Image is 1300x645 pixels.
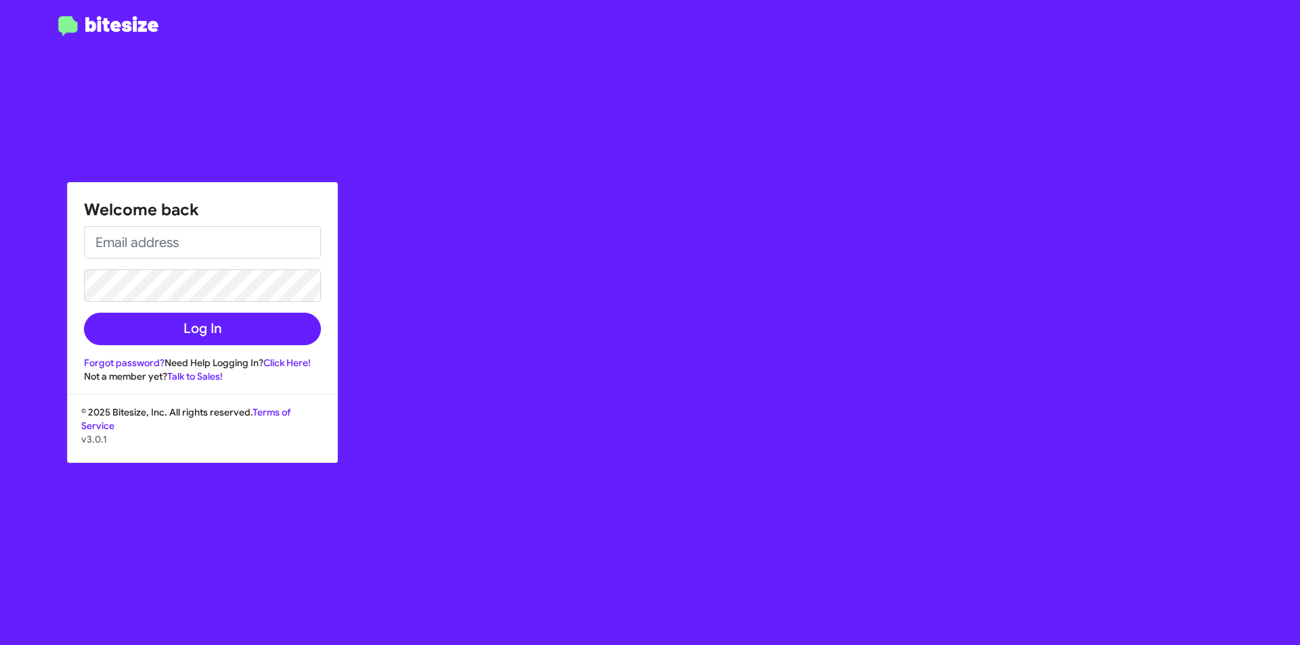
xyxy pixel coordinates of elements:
button: Log In [84,313,321,345]
a: Talk to Sales! [167,370,223,382]
p: v3.0.1 [81,432,324,446]
a: Click Here! [263,357,311,369]
h1: Welcome back [84,199,321,221]
a: Forgot password? [84,357,165,369]
div: Not a member yet? [84,370,321,383]
div: Need Help Logging In? [84,356,321,370]
div: © 2025 Bitesize, Inc. All rights reserved. [68,405,337,462]
input: Email address [84,226,321,259]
